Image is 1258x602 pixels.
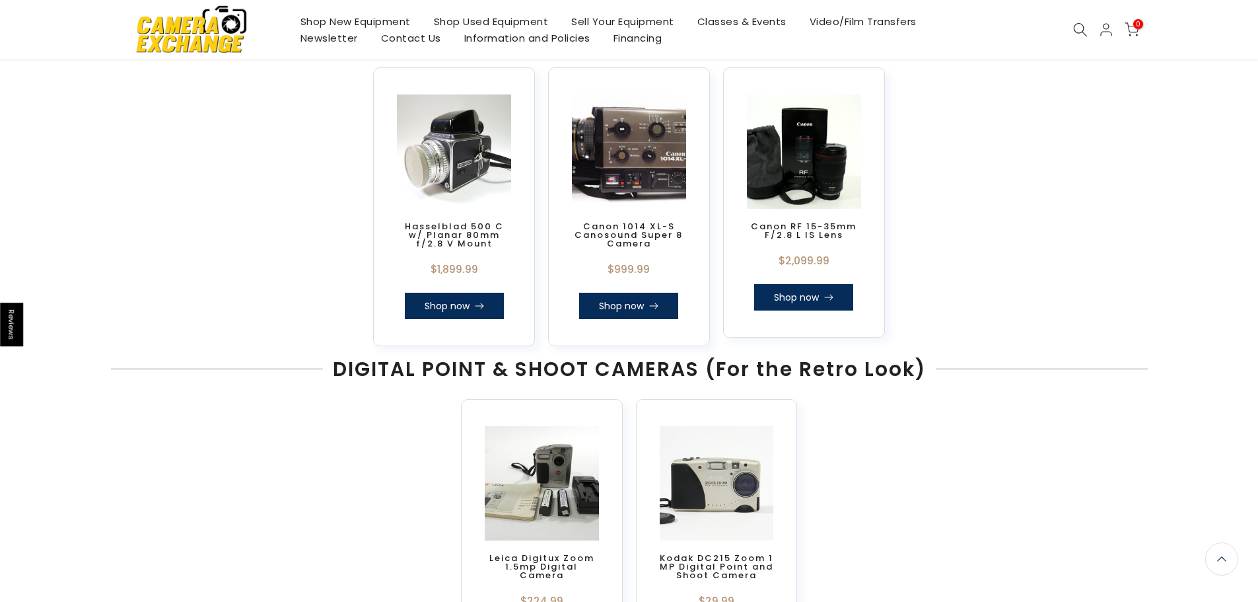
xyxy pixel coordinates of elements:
[369,30,452,46] a: Contact Us
[422,13,560,30] a: Shop Used Equipment
[323,359,936,379] span: DIGITAL POINT & SHOOT CAMERAS (For the Retro Look)
[602,30,674,46] a: Financing
[405,293,504,319] a: Shop now
[1125,22,1139,37] a: 0
[685,13,798,30] a: Classes & Events
[751,220,856,241] a: Canon RF 15-35mm F/2.8 L IS Lens
[754,284,853,311] a: Shop now
[452,30,602,46] a: Information and Policies
[289,13,422,30] a: Shop New Equipment
[289,30,369,46] a: Newsletter
[1133,19,1143,29] span: 0
[798,13,928,30] a: Video/Film Transfers
[567,90,691,215] img: Canon 1014 XL-S Canosound Super 8 Camera Movie Cameras and Accessories Canon 106935
[660,552,773,582] a: Kodak DC215 Zoom 1 MP Digital Point and Shoot Camera
[747,256,861,266] div: $2,099.99
[579,293,678,319] a: Shop now
[1205,543,1238,576] a: Back to the top
[575,220,683,250] a: Canon 1014 XL-S Canosound Super 8 Camera
[489,552,594,582] a: Leica Digitux Zoom 1.5mp Digital Camera
[405,220,504,250] a: Hasselblad 500 C w/ Planar 80mm f/2.8 V Mount
[397,264,511,275] div: $1,899.99
[560,13,686,30] a: Sell Your Equipment
[572,264,686,275] div: $999.99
